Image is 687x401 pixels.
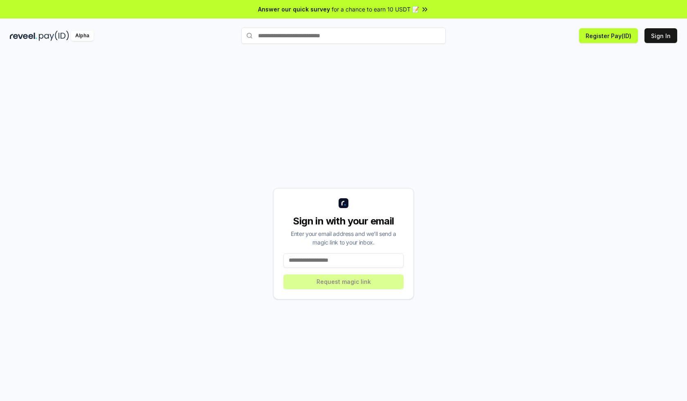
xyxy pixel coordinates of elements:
div: Enter your email address and we’ll send a magic link to your inbox. [283,229,404,247]
button: Register Pay(ID) [579,28,638,43]
button: Sign In [644,28,677,43]
div: Alpha [71,31,94,41]
span: for a chance to earn 10 USDT 📝 [332,5,419,14]
span: Answer our quick survey [258,5,330,14]
img: reveel_dark [10,31,37,41]
div: Sign in with your email [283,215,404,228]
img: pay_id [39,31,69,41]
img: logo_small [339,198,348,208]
